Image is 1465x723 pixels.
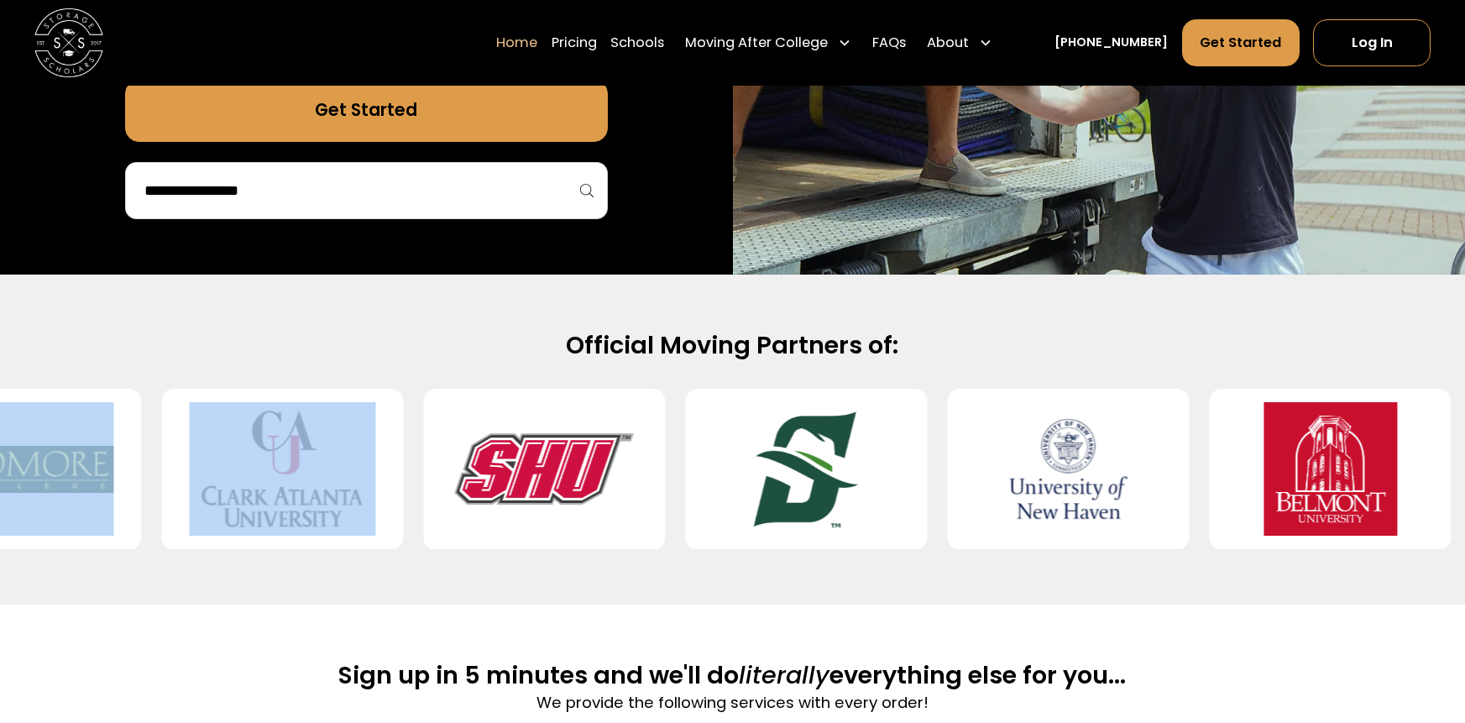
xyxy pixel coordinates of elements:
[678,19,859,67] div: Moving After College
[1182,20,1300,66] a: Get Started
[740,658,830,692] span: literally
[1054,34,1168,53] a: [PHONE_NUMBER]
[339,660,1127,691] h2: Sign up in 5 minutes and we'll do everything else for you...
[496,19,537,67] a: Home
[181,330,1284,361] h2: Official Moving Partners of:
[714,402,900,536] img: Stetson University
[190,402,376,536] img: Clark Atlanta University
[920,19,1000,67] div: About
[552,19,597,67] a: Pricing
[1313,20,1431,66] a: Log In
[610,19,664,67] a: Schools
[872,19,906,67] a: FAQs
[685,33,828,54] div: Moving After College
[452,402,638,536] img: Sacred Heart University
[34,8,103,77] img: Storage Scholars main logo
[125,80,608,142] a: Get Started
[927,33,969,54] div: About
[1237,402,1424,536] img: Belmont University
[976,402,1162,536] img: University of New Haven
[34,8,103,77] a: home
[339,691,1127,715] p: We provide the following services with every order!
